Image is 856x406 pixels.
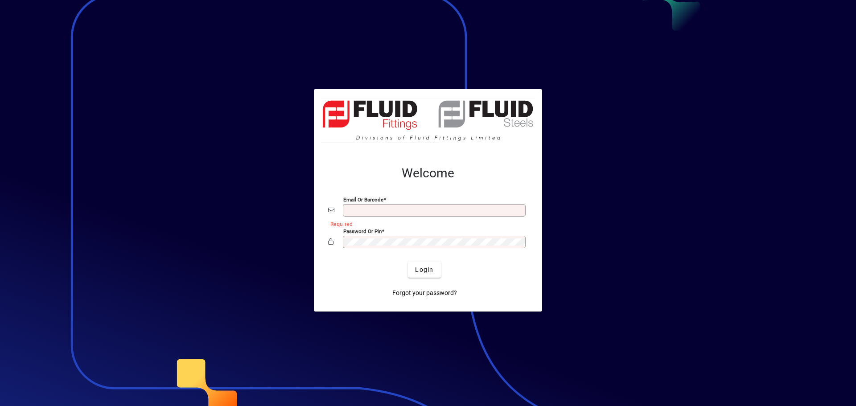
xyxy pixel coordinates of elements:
button: Login [408,262,440,278]
span: Forgot your password? [392,288,457,298]
a: Forgot your password? [389,285,461,301]
span: Login [415,265,433,275]
mat-label: Password or Pin [343,228,382,234]
mat-label: Email or Barcode [343,197,383,203]
h2: Welcome [328,166,528,181]
mat-error: Required [330,219,521,228]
